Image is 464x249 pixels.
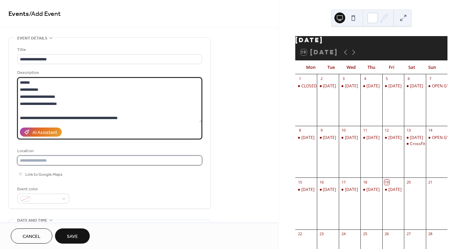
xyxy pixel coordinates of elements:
[341,179,346,185] div: 17
[295,36,447,44] div: [DATE]
[426,135,447,141] div: OPEN GYM 9 AM
[339,187,360,193] div: Wednesday 17 Sept
[362,128,367,133] div: 11
[384,128,389,133] div: 12
[410,135,423,141] div: [DATE]
[404,141,426,147] div: CrossFit Kids 10:30
[410,141,445,147] div: CrossFit Kids 10:30
[384,179,389,185] div: 19
[360,83,382,89] div: Thursday 4 Sept
[366,83,380,89] div: [DATE]
[345,135,358,141] div: [DATE]
[323,83,336,89] div: [DATE]
[406,128,411,133] div: 13
[317,187,338,193] div: Tuesday 16 Sept
[341,76,346,81] div: 3
[428,76,433,81] div: 7
[360,187,382,193] div: Thursday 18 Sept
[295,187,317,193] div: Monday 15 Sept
[17,35,47,42] span: Event details
[8,7,29,21] a: Events
[404,83,426,89] div: Saturday 6 Sept
[406,231,411,237] div: 27
[422,61,442,74] div: Sun
[17,186,68,193] div: Event color
[432,83,463,89] div: OPEN GYM 9AM
[428,231,433,237] div: 28
[404,135,426,141] div: Saturday 13 Sept
[29,7,61,21] span: / Add Event
[388,83,402,89] div: [DATE]
[360,135,382,141] div: Thursday 11 Sept
[17,46,201,53] div: Title
[319,128,324,133] div: 9
[297,76,302,81] div: 1
[32,129,57,136] div: AI Assistant
[297,179,302,185] div: 15
[426,83,447,89] div: OPEN GYM 9AM
[406,76,411,81] div: 6
[297,128,302,133] div: 8
[295,83,317,89] div: CLOSED
[23,233,40,240] span: Cancel
[345,83,358,89] div: [DATE]
[345,187,358,193] div: [DATE]
[323,187,336,193] div: [DATE]
[339,83,360,89] div: Wednesday 3 Sept
[319,231,324,237] div: 23
[321,61,341,74] div: Tue
[366,135,380,141] div: [DATE]
[295,135,317,141] div: Monday 8 Sept
[11,228,52,244] button: Cancel
[428,179,433,185] div: 21
[17,69,201,76] div: Description
[297,231,302,237] div: 22
[428,128,433,133] div: 14
[341,231,346,237] div: 24
[339,135,360,141] div: Wednesday 10 Sept
[319,76,324,81] div: 2
[432,135,464,141] div: OPEN GYM 9 AM
[55,228,90,244] button: Save
[388,135,402,141] div: [DATE]
[301,83,317,89] div: CLOSED
[384,76,389,81] div: 5
[301,61,321,74] div: Mon
[382,135,404,141] div: Friday 12 Sept
[317,135,338,141] div: Tuesday 9 Sept
[323,135,336,141] div: [DATE]
[317,83,338,89] div: Tuesday 2 Sept
[341,61,361,74] div: Wed
[381,61,402,74] div: Fri
[362,76,367,81] div: 4
[384,231,389,237] div: 26
[67,233,78,240] span: Save
[20,128,62,137] button: AI Assistant
[319,179,324,185] div: 16
[362,231,367,237] div: 25
[301,187,315,193] div: [DATE]
[362,179,367,185] div: 18
[301,135,315,141] div: [DATE]
[406,179,411,185] div: 20
[410,83,423,89] div: [DATE]
[361,61,382,74] div: Thu
[366,187,380,193] div: [DATE]
[402,61,422,74] div: Sat
[25,171,62,178] span: Link to Google Maps
[382,187,404,193] div: Friday 19 Sept
[382,83,404,89] div: Friday 5 Sept
[17,147,201,155] div: Location
[388,187,402,193] div: [DATE]
[341,128,346,133] div: 10
[17,217,47,224] span: Date and time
